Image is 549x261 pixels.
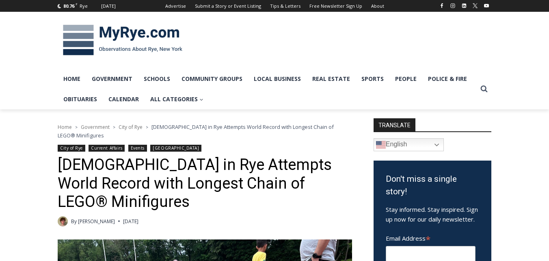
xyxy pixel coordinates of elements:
a: Home [58,124,72,130]
strong: TRANSLATE [374,118,415,131]
a: Author image [58,216,68,226]
div: Rye [80,2,88,10]
a: City of Rye [119,124,143,130]
span: F [76,2,78,6]
a: Real Estate [307,69,356,89]
a: X [470,1,480,11]
span: By [71,217,77,225]
a: Current Affairs [89,145,125,152]
span: All Categories [150,95,203,104]
img: en [376,140,386,150]
a: Obituaries [58,89,103,109]
a: Police & Fire [422,69,473,89]
a: [PERSON_NAME] [78,218,115,225]
img: MyRye.com [58,19,188,61]
a: English [374,138,444,151]
a: Local Business [248,69,307,89]
span: > [146,124,148,130]
a: Community Groups [176,69,248,89]
a: All Categories [145,89,209,109]
span: > [113,124,115,130]
nav: Primary Navigation [58,69,477,110]
span: [DEMOGRAPHIC_DATA] in Rye Attempts World Record with Longest Chain of LEGO® Minifigures [58,123,334,139]
span: 80.76 [63,3,74,9]
a: Home [58,69,86,89]
button: View Search Form [477,82,491,96]
a: Calendar [103,89,145,109]
a: Government [86,69,138,89]
a: Instagram [448,1,458,11]
nav: Breadcrumbs [58,123,352,139]
img: Mann, Sebastian bio square [58,216,68,226]
a: Events [128,145,147,152]
time: [DATE] [123,217,138,225]
span: > [75,124,78,130]
label: Email Address [386,230,476,245]
p: Stay informed. Stay inspired. Sign up now for our daily newsletter. [386,204,479,224]
a: Linkedin [459,1,469,11]
a: [GEOGRAPHIC_DATA] [150,145,201,152]
a: Government [81,124,110,130]
a: Schools [138,69,176,89]
a: Facebook [437,1,447,11]
h1: [DEMOGRAPHIC_DATA] in Rye Attempts World Record with Longest Chain of LEGO® Minifigures [58,156,352,211]
a: City of Rye [58,145,85,152]
h3: Don't miss a single story! [386,173,479,198]
a: Sports [356,69,389,89]
a: YouTube [482,1,491,11]
a: People [389,69,422,89]
div: [DATE] [101,2,116,10]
